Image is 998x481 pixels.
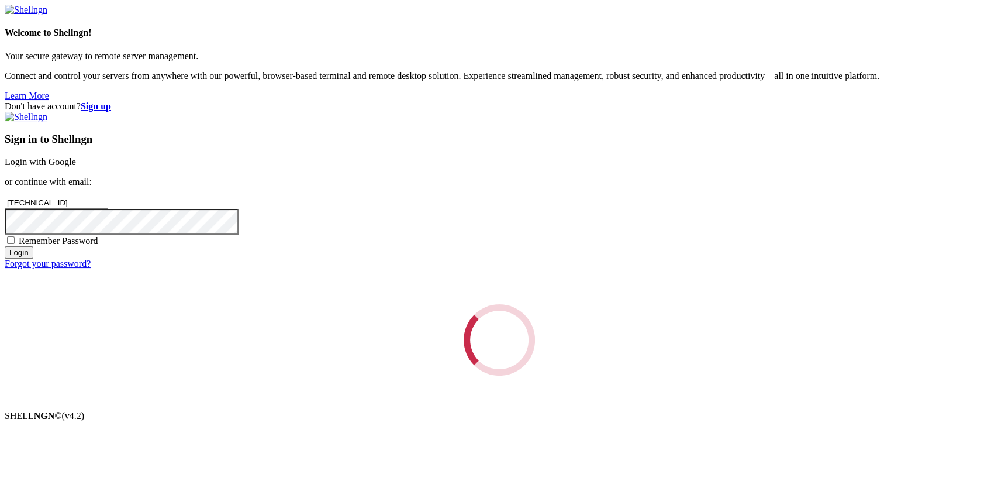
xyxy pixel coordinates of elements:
[7,236,15,244] input: Remember Password
[5,133,993,146] h3: Sign in to Shellngn
[19,236,98,246] span: Remember Password
[5,246,33,259] input: Login
[5,112,47,122] img: Shellngn
[62,411,85,421] span: 4.2.0
[5,71,993,81] p: Connect and control your servers from anywhere with our powerful, browser-based terminal and remo...
[34,411,55,421] b: NGN
[5,91,49,101] a: Learn More
[5,259,91,269] a: Forgot your password?
[5,411,84,421] span: SHELL ©
[5,157,76,167] a: Login with Google
[5,101,993,112] div: Don't have account?
[5,197,108,209] input: Email address
[5,177,993,187] p: or continue with email:
[464,304,535,376] div: Loading...
[5,5,47,15] img: Shellngn
[5,51,993,61] p: Your secure gateway to remote server management.
[5,28,993,38] h4: Welcome to Shellngn!
[81,101,111,111] a: Sign up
